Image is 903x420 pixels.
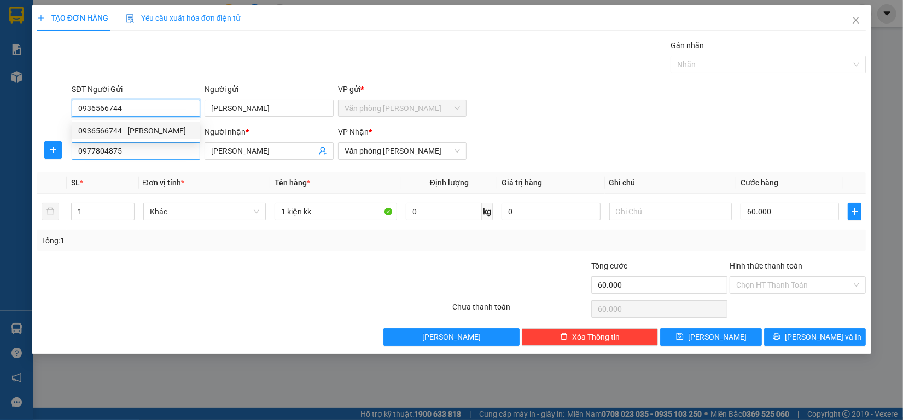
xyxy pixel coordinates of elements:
[671,41,704,50] label: Gán nhãn
[205,126,333,138] div: Người nhận
[852,16,860,25] span: close
[37,14,108,22] span: TẠO ĐƠN HÀNG
[126,14,135,23] img: icon
[383,328,520,346] button: [PERSON_NAME]
[71,178,80,187] span: SL
[660,328,762,346] button: save[PERSON_NAME]
[72,83,200,95] div: SĐT Người Gửi
[764,328,866,346] button: printer[PERSON_NAME] và In
[688,331,747,343] span: [PERSON_NAME]
[338,127,369,136] span: VP Nhận
[502,178,542,187] span: Giá trị hàng
[451,301,590,320] div: Chưa thanh toán
[560,332,568,341] span: delete
[72,122,200,139] div: 0936566744 - Trần Văn Linh
[205,83,333,95] div: Người gửi
[345,143,460,159] span: Văn phòng Vũ Linh
[275,203,397,220] input: VD: Bàn, Ghế
[318,147,327,155] span: user-add
[572,331,620,343] span: Xóa Thông tin
[78,125,194,137] div: 0936566744 - [PERSON_NAME]
[45,145,61,154] span: plus
[605,172,736,194] th: Ghi chú
[785,331,861,343] span: [PERSON_NAME] và In
[741,178,778,187] span: Cước hàng
[338,83,467,95] div: VP gửi
[37,14,45,22] span: plus
[42,203,59,220] button: delete
[42,235,349,247] div: Tổng: 1
[44,141,62,159] button: plus
[422,331,481,343] span: [PERSON_NAME]
[126,14,241,22] span: Yêu cầu xuất hóa đơn điện tử
[676,332,684,341] span: save
[275,178,310,187] span: Tên hàng
[345,100,460,116] span: Văn phòng Cao Thắng
[591,261,627,270] span: Tổng cước
[150,203,259,220] span: Khác
[730,261,802,270] label: Hình thức thanh toán
[848,203,861,220] button: plus
[522,328,658,346] button: deleteXóa Thông tin
[143,178,184,187] span: Đơn vị tính
[482,203,493,220] span: kg
[502,203,601,220] input: 0
[609,203,732,220] input: Ghi Chú
[841,5,871,36] button: Close
[773,332,780,341] span: printer
[848,207,861,216] span: plus
[430,178,469,187] span: Định lượng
